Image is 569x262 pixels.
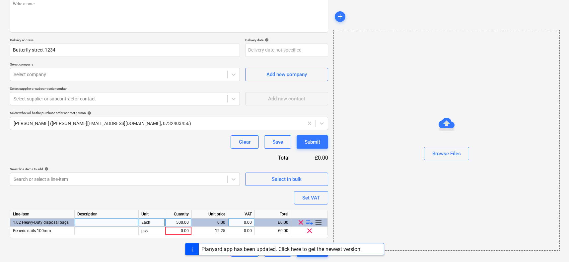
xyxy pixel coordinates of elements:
[192,210,228,218] div: Unit price
[294,191,328,204] button: Set VAT
[263,38,269,42] span: help
[165,210,192,218] div: Quantity
[536,230,569,262] iframe: Chat Widget
[306,227,314,235] span: clear
[255,210,291,218] div: Total
[245,173,328,186] button: Select in bulk
[139,227,165,235] div: pcs
[10,62,240,68] p: Select company
[231,227,252,235] div: 0.00
[231,135,259,149] button: Clear
[201,246,362,252] div: Planyard app has been updated. Click here to get the newest version.
[272,175,302,184] div: Select in bulk
[231,218,252,227] div: 0.00
[432,149,461,158] div: Browse Files
[300,154,328,162] div: £0.00
[168,227,189,235] div: 0.00
[255,227,291,235] div: £0.00
[194,227,225,235] div: 12.25
[264,135,291,149] button: Save
[10,167,240,171] div: Select line-items to add
[297,135,328,149] button: Submit
[139,210,165,218] div: Unit
[424,147,469,160] button: Browse Files
[305,138,320,146] div: Submit
[245,44,328,57] input: Delivery date not specified
[306,218,314,226] span: playlist_add
[86,111,91,115] span: help
[13,220,69,225] span: 1.02 Heavy-Duty disposal bags
[10,111,328,115] div: Select who will be the purchase order contact person
[75,210,139,218] div: Description
[336,13,344,21] span: add
[266,70,307,79] div: Add new company
[10,44,240,57] input: Delivery address
[255,218,291,227] div: £0.00
[272,138,283,146] div: Save
[302,194,320,202] div: Set VAT
[297,218,305,226] span: clear
[242,154,300,162] div: Total
[194,218,225,227] div: 0.00
[314,218,322,226] span: storage
[228,210,255,218] div: VAT
[43,167,48,171] span: help
[10,210,75,218] div: Line-item
[10,38,240,44] p: Delivery address
[139,218,165,227] div: Each
[168,218,189,227] div: 500.00
[13,228,51,233] span: Generic nails 100mm
[333,30,560,251] div: Browse Files
[245,38,328,42] div: Delivery date
[245,68,328,81] button: Add new company
[10,86,240,92] p: Select supplier or subcontractor contact
[239,138,250,146] div: Clear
